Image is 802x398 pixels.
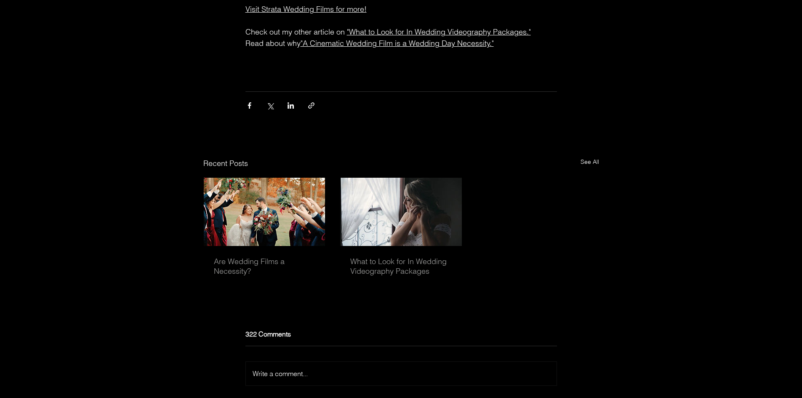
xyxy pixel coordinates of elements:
[203,158,248,169] h2: Recent Posts
[347,27,531,37] a: "What to Look for In Wedding Videography Packages."
[245,38,301,48] span: Read about why
[307,102,315,110] button: Share via link
[253,369,308,378] span: Write a comment...
[204,178,325,246] img: Are Wedding Films a Necessity?
[245,4,367,14] a: Visit Strata Wedding Films for more!
[340,178,462,246] img: What to Look for In Wedding Videography Packages
[245,102,253,110] button: Share via Facebook
[287,102,295,110] button: Share via LinkedIn
[581,158,599,169] a: See All
[245,331,557,337] h2: 322 Comments
[214,256,315,276] a: Are Wedding Films a Necessity?
[266,102,274,110] button: Share via X (Twitter)
[350,256,452,276] a: What to Look for In Wedding Videography Packages
[246,362,557,385] button: Write a comment...
[301,38,494,48] a: "A Cinematic Wedding Film is a Wedding Day Necessity."
[245,27,345,37] span: Check out my other article on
